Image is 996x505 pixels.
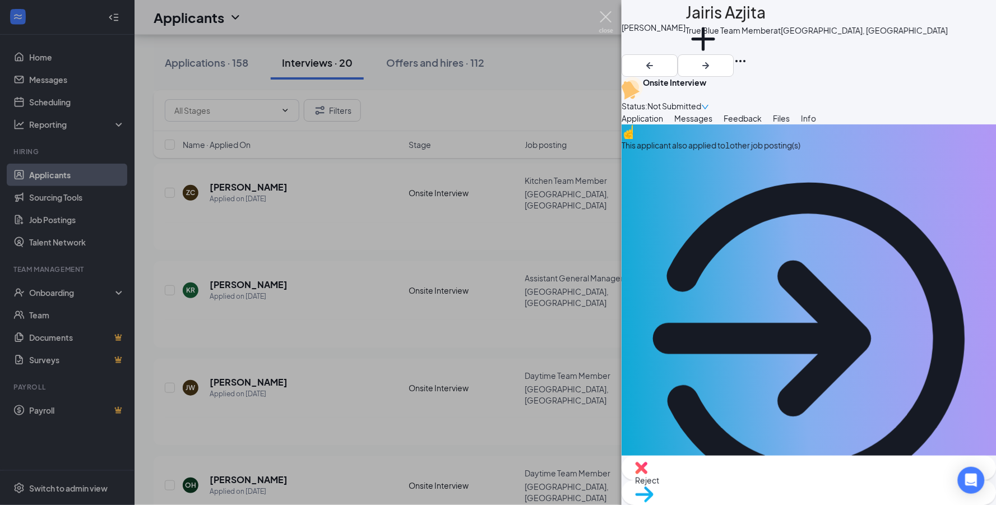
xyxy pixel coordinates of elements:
[773,113,790,123] span: Files
[734,54,747,68] svg: Ellipses
[622,21,685,34] div: [PERSON_NAME]
[643,59,656,72] svg: ArrowLeftNew
[622,54,678,77] button: ArrowLeftNew
[622,100,647,112] div: Status :
[678,54,734,77] button: ArrowRight
[958,467,985,494] div: Open Intercom Messenger
[622,139,996,151] div: This applicant also applied to 1 other job posting(s)
[724,113,762,123] span: Feedback
[622,113,663,123] span: Application
[685,21,721,57] svg: Plus
[685,21,721,69] button: PlusAdd a tag
[674,113,712,123] span: Messages
[647,100,701,112] span: Not Submitted
[635,474,983,487] span: Reject
[801,113,816,123] span: Info
[685,25,948,36] div: True Blue Team Member at [GEOGRAPHIC_DATA], [GEOGRAPHIC_DATA]
[643,77,706,87] b: Onsite Interview
[699,59,712,72] svg: ArrowRight
[701,103,709,111] span: down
